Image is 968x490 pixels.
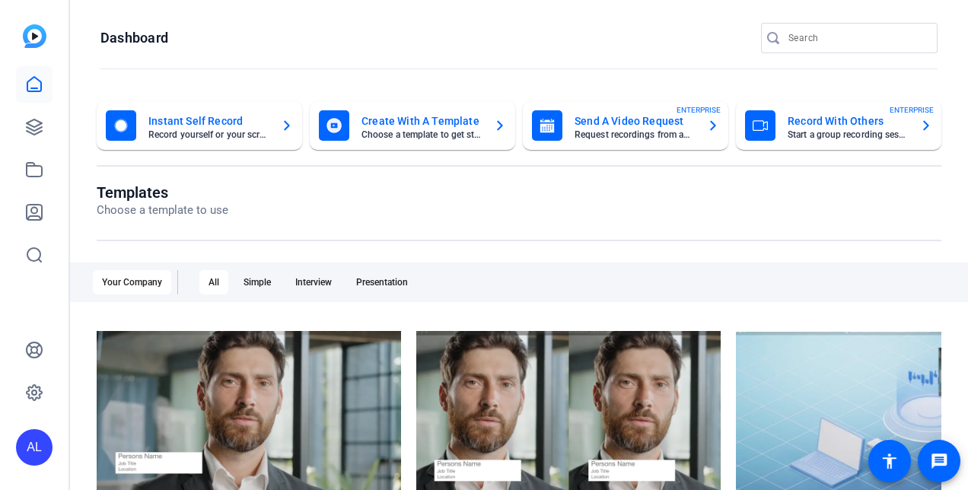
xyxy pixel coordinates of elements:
[347,270,417,294] div: Presentation
[23,24,46,48] img: blue-gradient.svg
[199,270,228,294] div: All
[234,270,280,294] div: Simple
[788,29,925,47] input: Search
[16,429,53,466] div: AL
[361,112,482,130] mat-card-title: Create With A Template
[788,130,908,139] mat-card-subtitle: Start a group recording session
[575,112,695,130] mat-card-title: Send A Video Request
[361,130,482,139] mat-card-subtitle: Choose a template to get started
[677,104,721,116] span: ENTERPRISE
[97,101,302,150] button: Instant Self RecordRecord yourself or your screen
[148,130,269,139] mat-card-subtitle: Record yourself or your screen
[286,270,341,294] div: Interview
[97,183,228,202] h1: Templates
[93,270,171,294] div: Your Company
[930,452,948,470] mat-icon: message
[788,112,908,130] mat-card-title: Record With Others
[890,104,934,116] span: ENTERPRISE
[310,101,515,150] button: Create With A TemplateChoose a template to get started
[523,101,728,150] button: Send A Video RequestRequest recordings from anyone, anywhereENTERPRISE
[97,202,228,219] p: Choose a template to use
[575,130,695,139] mat-card-subtitle: Request recordings from anyone, anywhere
[880,452,899,470] mat-icon: accessibility
[148,112,269,130] mat-card-title: Instant Self Record
[100,29,168,47] h1: Dashboard
[736,101,941,150] button: Record With OthersStart a group recording sessionENTERPRISE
